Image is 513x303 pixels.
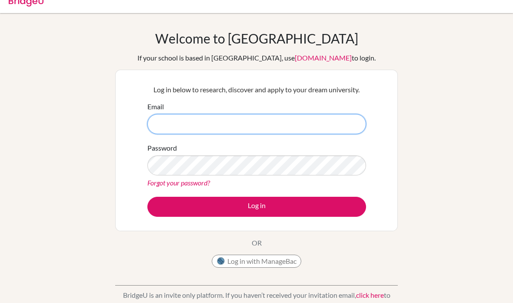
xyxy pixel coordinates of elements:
[137,53,376,63] div: If your school is based in [GEOGRAPHIC_DATA], use to login.
[295,54,352,62] a: [DOMAIN_NAME]
[147,143,177,153] label: Password
[147,84,366,95] p: Log in below to research, discover and apply to your dream university.
[155,30,358,46] h1: Welcome to [GEOGRAPHIC_DATA]
[212,255,301,268] button: Log in with ManageBac
[252,238,262,248] p: OR
[147,178,210,187] a: Forgot your password?
[147,197,366,217] button: Log in
[147,101,164,112] label: Email
[356,291,384,299] a: click here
